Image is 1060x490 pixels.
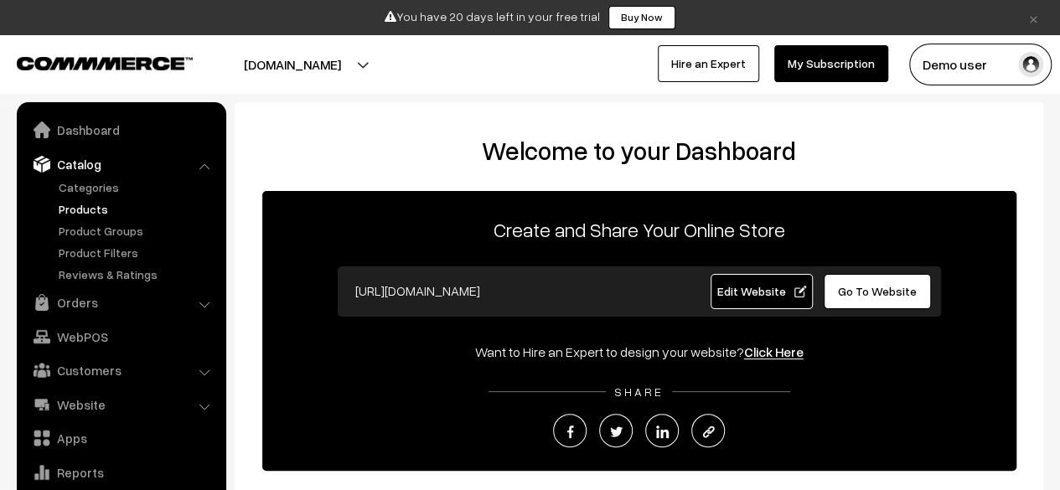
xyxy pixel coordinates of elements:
a: Products [54,200,220,218]
button: Demo user [909,44,1052,85]
img: user [1018,52,1043,77]
a: Edit Website [711,274,813,309]
a: Hire an Expert [658,45,759,82]
a: Dashboard [21,115,220,145]
a: Buy Now [608,6,675,29]
button: [DOMAIN_NAME] [185,44,400,85]
a: Go To Website [824,274,932,309]
div: Want to Hire an Expert to design your website? [262,342,1016,362]
a: Click Here [744,343,804,360]
a: Orders [21,287,220,317]
a: × [1022,8,1045,28]
div: You have 20 days left in your free trial [6,6,1054,29]
a: Catalog [21,149,220,179]
a: Customers [21,355,220,385]
a: Categories [54,178,220,196]
img: COMMMERCE [17,57,193,70]
a: Product Filters [54,244,220,261]
a: WebPOS [21,322,220,352]
a: Reports [21,457,220,487]
a: Apps [21,423,220,453]
a: Product Groups [54,222,220,240]
a: Website [21,389,220,420]
a: Reviews & Ratings [54,266,220,283]
span: SHARE [606,384,672,399]
a: My Subscription [774,45,888,82]
a: COMMMERCE [17,52,163,72]
span: Go To Website [838,284,917,298]
h2: Welcome to your Dashboard [251,136,1026,166]
span: Edit Website [716,284,806,298]
p: Create and Share Your Online Store [262,214,1016,245]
